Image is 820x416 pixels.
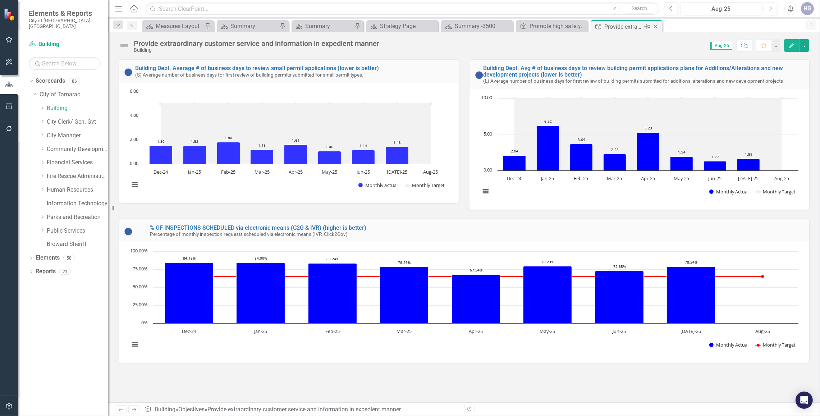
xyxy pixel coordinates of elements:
[47,240,108,248] a: Broward Sheriff
[396,102,399,105] path: Jul-25, 5. Monthly Target.
[780,97,783,100] path: Aug-25, 10. Monthly Target.
[284,145,307,164] path: Apr-25, 1.6061. Monthly Actual.
[251,150,274,164] path: Mar-25, 1.193. Monthly Actual.
[530,22,586,31] div: Promote high safety and quality standards for commercial and residential neighborhoods to maintai...
[667,266,715,323] path: Jul-25, 78.54251012. Monthly Actual.
[670,156,693,170] path: May-25, 1.9389. Monthly Actual.
[680,97,683,100] path: May-25, 10. Monthly Target.
[219,22,278,31] a: Summary
[135,65,379,72] a: Building Dept. Average # of business days to review small permit applications (lower is better)
[59,269,71,275] div: 21
[359,143,367,148] text: 1.14
[637,132,659,170] path: Apr-25, 5.2293. Monthly Actual.
[130,180,140,190] button: View chart menu, Chart
[294,102,297,105] path: Apr-25, 5. Monthly Target.
[612,328,626,334] text: Jun-25
[518,22,586,31] a: Promote high safety and quality standards for commercial and residential neighborhoods to maintai...
[613,264,626,269] text: 72.85%
[36,77,65,85] a: Scorecards
[159,102,162,105] path: Dec-24, 5. Monthly Target.
[613,97,616,100] path: Mar-25, 10. Monthly Target.
[423,169,438,175] text: Aug-25
[253,328,267,334] text: Jan-25
[484,131,492,137] text: 5.00
[604,22,643,31] div: Provide extraordinary customer service and information in expedient manner
[645,125,652,131] text: 5.23
[150,146,173,164] path: Dec-24, 1.496. Monthly Actual.
[481,94,492,101] text: 10.00
[130,136,138,142] text: 2.00
[443,22,511,31] a: Summary -3500
[683,5,760,13] div: Aug-25
[646,97,649,100] path: Apr-25, 10. Monthly Target.
[217,142,240,164] path: Feb-25, 1.801. Monthly Actual.
[709,188,748,195] button: Show Monthly Actual
[144,22,203,31] a: Measures Layout
[469,328,483,334] text: Apr-25
[154,169,168,175] text: Dec-24
[641,175,655,182] text: Apr-25
[484,78,783,84] small: (L) Average number of business days for first review of building permits submitted for additions,...
[747,97,750,100] path: Jul-25, 10. Monthly Target.
[230,22,278,31] div: Summary
[69,78,80,84] div: 86
[289,169,303,175] text: Apr-25
[150,224,366,231] a: % OF INSPECTIONS SCHEDULED via electronic means (C2G & IVR) (higher is better)
[484,166,492,173] text: 0.00
[207,406,401,413] div: Provide extraordinary customer service and information in expedient manner
[29,57,101,70] input: Search Below...
[710,42,732,50] span: Aug-25
[475,71,484,79] img: No Information
[737,159,760,170] path: Jul-25, 1.5949. Monthly Actual.
[713,97,716,100] path: Jun-25, 10. Monthly Target.
[124,227,133,236] img: No Information
[126,248,802,356] div: Chart. Highcharts interactive chart.
[36,254,60,262] a: Elements
[801,2,814,15] button: HG
[144,406,458,414] div: » »
[130,339,140,349] button: View chart menu, Chart
[150,231,348,237] small: Percentage of monthly inspection requests scheduled via electronic means (IVR, Click2Gov)
[318,151,341,164] path: May-25, 1.059. Monthly Actual.
[470,268,482,273] text: 67.54%
[546,97,549,100] path: Jan-25, 10. Monthly Target.
[455,22,511,31] div: Summary -3500
[119,40,130,51] img: Not Defined
[387,169,407,175] text: [DATE]-25
[293,22,353,31] a: Summary
[47,186,108,194] a: Human Resources
[47,104,108,113] a: Building
[47,227,108,235] a: Public Services
[380,22,436,31] div: Strategy Page
[477,95,802,202] div: Chart. Highcharts interactive chart.
[47,200,108,208] a: Information Technology
[126,248,802,356] svg: Interactive chart
[225,135,232,140] text: 1.80
[326,256,339,261] text: 83.24%
[452,274,500,323] path: Apr-25, 67.54443713. Monthly Actual.
[47,172,108,180] a: Fire Rescue Administration
[221,169,235,175] text: Feb-25
[188,275,764,278] g: Monthly Target, series 2 of 2. Line with 9 data points.
[595,271,644,323] path: Jun-25, 72.85006754. Monthly Actual.
[157,139,165,144] text: 1.50
[29,18,101,29] small: City of [GEOGRAPHIC_DATA], [GEOGRAPHIC_DATA]
[326,144,333,149] text: 1.06
[328,102,331,105] path: May-25, 5. Monthly Target.
[622,4,658,14] button: Search
[130,112,138,118] text: 4.00
[680,2,762,15] button: Aug-25
[155,406,175,413] a: Building
[544,119,552,124] text: 6.22
[47,159,108,167] a: Financial Services
[135,72,363,78] small: (S) Average number of business days for first review of building permits submitted for small perm...
[325,328,340,334] text: Feb-25
[47,132,108,140] a: City Manager
[258,143,266,148] text: 1.19
[685,260,697,265] text: 78.54%
[580,97,582,100] path: Feb-25, 10. Monthly Target.
[578,137,585,142] text: 3.64
[405,182,445,188] button: Show Monthly Target
[191,139,198,144] text: 1.52
[711,154,719,159] text: 1.27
